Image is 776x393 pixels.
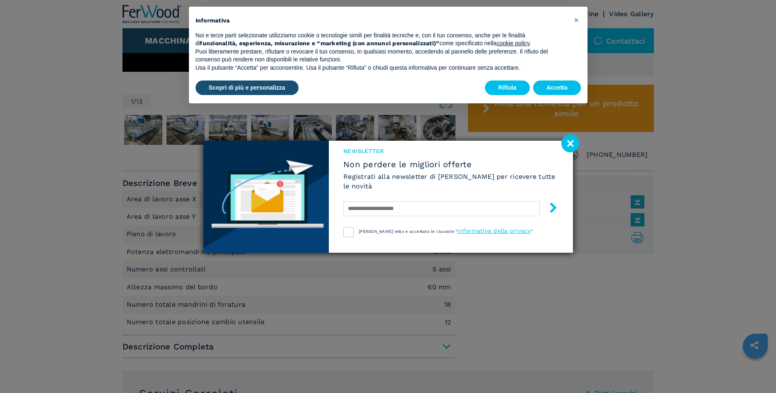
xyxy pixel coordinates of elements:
h6: Registrati alla newsletter di [PERSON_NAME] per ricevere tutte le novità [343,172,558,191]
span: NEWSLETTER [343,147,558,155]
a: informativa della privacy [457,227,531,234]
h2: Informativa [196,17,568,25]
span: × [574,15,579,25]
p: Puoi liberamente prestare, rifiutare o revocare il tuo consenso, in qualsiasi momento, accedendo ... [196,48,568,64]
button: submit-button [540,199,558,219]
button: Rifiuta [485,81,530,95]
p: Usa il pulsante “Accetta” per acconsentire. Usa il pulsante “Rifiuta” o chiudi questa informativa... [196,64,568,72]
p: Noi e terze parti selezionate utilizziamo cookie o tecnologie simili per finalità tecniche e, con... [196,32,568,48]
span: " [531,229,533,234]
button: Accetta [533,81,581,95]
span: Non perdere le migliori offerte [343,159,558,169]
button: Scopri di più e personalizza [196,81,299,95]
a: cookie policy [497,40,529,46]
img: Newsletter image [203,141,329,253]
span: [PERSON_NAME] letto e accettato le clausole " [359,229,457,234]
strong: funzionalità, esperienza, misurazione e “marketing (con annunci personalizzati)” [200,40,439,46]
button: Chiudi questa informativa [570,13,583,27]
